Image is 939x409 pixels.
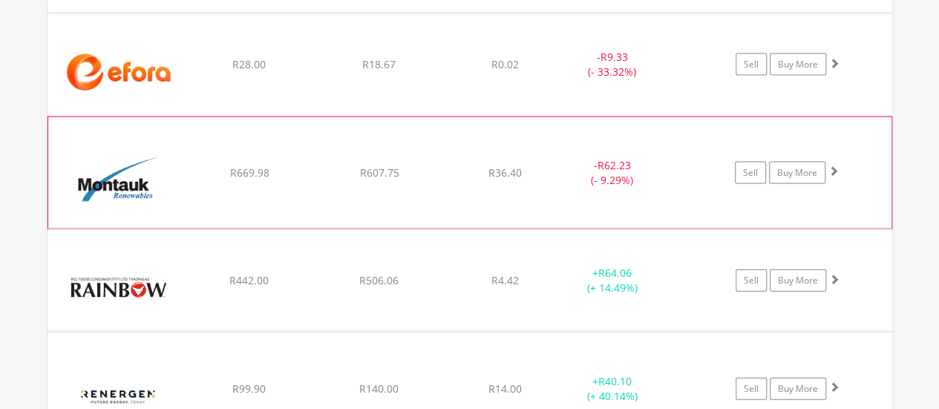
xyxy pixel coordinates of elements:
[359,166,399,180] span: R607.75
[359,382,399,396] span: R140.00
[736,53,767,76] a: Sell
[557,374,669,404] div: + (+ 40.14%)
[56,136,183,225] img: EQU.ZA.MKR.png
[229,273,269,287] span: R442.00
[770,269,826,292] a: Buy More
[55,33,183,112] img: EQU.ZA.EEL.png
[557,50,669,79] div: - (- 33.32%)
[601,50,628,64] span: R9.33
[597,158,630,172] span: R62.23
[488,382,522,396] span: R14.00
[770,53,826,76] a: Buy More
[359,273,399,287] span: R506.06
[491,273,519,287] span: R4.42
[491,57,519,71] span: R0.02
[598,266,632,280] span: R64.06
[736,269,767,292] a: Sell
[769,162,825,184] a: Buy More
[362,57,396,71] span: R18.67
[598,374,632,388] span: R40.10
[735,162,766,184] a: Sell
[229,166,269,180] span: R669.98
[736,378,767,400] a: Sell
[488,166,522,180] span: R36.40
[232,57,266,71] span: R28.00
[55,249,183,328] img: EQU.ZA.RBO.png
[232,382,266,396] span: R99.90
[556,158,667,188] div: - (- 9.29%)
[557,266,669,295] div: + (+ 14.49%)
[770,378,826,400] a: Buy More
